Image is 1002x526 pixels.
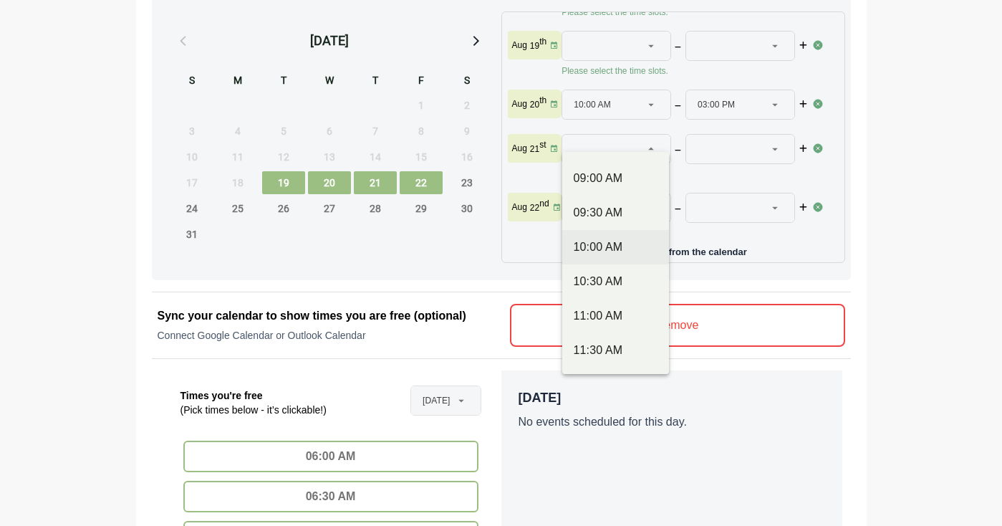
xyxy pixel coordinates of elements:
[400,94,443,117] span: Friday, August 1, 2025
[158,328,493,343] p: Connect Google Calendar or Outlook Calendar
[530,203,539,213] strong: 22
[354,197,397,220] span: Thursday, August 28, 2025
[508,242,839,257] p: Add more days from the calendar
[423,386,450,415] span: [DATE]
[574,273,657,290] div: 10:30 AM
[354,120,397,143] span: Thursday, August 7, 2025
[180,403,327,417] p: (Pick times below - it’s clickable!)
[216,72,259,91] div: M
[158,307,493,325] h2: Sync your calendar to show times you are free (optional)
[539,140,546,150] sup: st
[308,171,351,194] span: Wednesday, August 20, 2025
[512,143,527,154] p: Aug
[400,145,443,168] span: Friday, August 15, 2025
[354,171,397,194] span: Thursday, August 21, 2025
[170,223,213,246] span: Sunday, August 31, 2025
[216,145,259,168] span: Monday, August 11, 2025
[445,197,488,220] span: Saturday, August 30, 2025
[216,197,259,220] span: Monday, August 25, 2025
[354,145,397,168] span: Thursday, August 14, 2025
[183,441,478,472] div: 06:00 AM
[539,95,546,105] sup: th
[519,413,825,431] p: No events scheduled for this day.
[400,72,443,91] div: F
[562,6,812,18] p: Please select the time slots.
[445,145,488,168] span: Saturday, August 16, 2025
[400,171,443,194] span: Friday, August 22, 2025
[698,90,735,119] span: 03:00 PM
[512,98,527,110] p: Aug
[308,145,351,168] span: Wednesday, August 13, 2025
[180,388,327,403] p: Times you're free
[170,145,213,168] span: Sunday, August 10, 2025
[170,72,213,91] div: S
[445,171,488,194] span: Saturday, August 23, 2025
[530,100,539,110] strong: 20
[530,144,539,154] strong: 21
[262,120,305,143] span: Tuesday, August 5, 2025
[519,388,825,408] p: [DATE]
[574,239,657,256] div: 10:00 AM
[170,197,213,220] span: Sunday, August 24, 2025
[562,227,812,239] p: Please select the time slots.
[574,90,611,119] span: 10:00 AM
[216,120,259,143] span: Monday, August 4, 2025
[354,72,397,91] div: T
[510,304,845,347] v-button: Remove
[400,120,443,143] span: Friday, August 8, 2025
[170,171,213,194] span: Sunday, August 17, 2025
[512,39,527,51] p: Aug
[262,171,305,194] span: Tuesday, August 19, 2025
[183,481,478,512] div: 06:30 AM
[562,168,812,180] p: Please select the time slots.
[216,171,259,194] span: Monday, August 18, 2025
[308,197,351,220] span: Wednesday, August 27, 2025
[539,37,546,47] sup: th
[512,201,527,213] p: Aug
[574,170,657,187] div: 09:00 AM
[310,31,349,51] div: [DATE]
[262,197,305,220] span: Tuesday, August 26, 2025
[445,72,488,91] div: S
[170,120,213,143] span: Sunday, August 3, 2025
[445,94,488,117] span: Saturday, August 2, 2025
[574,342,657,359] div: 11:30 AM
[539,199,549,209] sup: nd
[530,41,539,51] strong: 19
[400,197,443,220] span: Friday, August 29, 2025
[262,72,305,91] div: T
[308,120,351,143] span: Wednesday, August 6, 2025
[562,65,812,77] p: Please select the time slots.
[262,145,305,168] span: Tuesday, August 12, 2025
[308,72,351,91] div: W
[574,204,657,221] div: 09:30 AM
[445,120,488,143] span: Saturday, August 9, 2025
[574,307,657,325] div: 11:00 AM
